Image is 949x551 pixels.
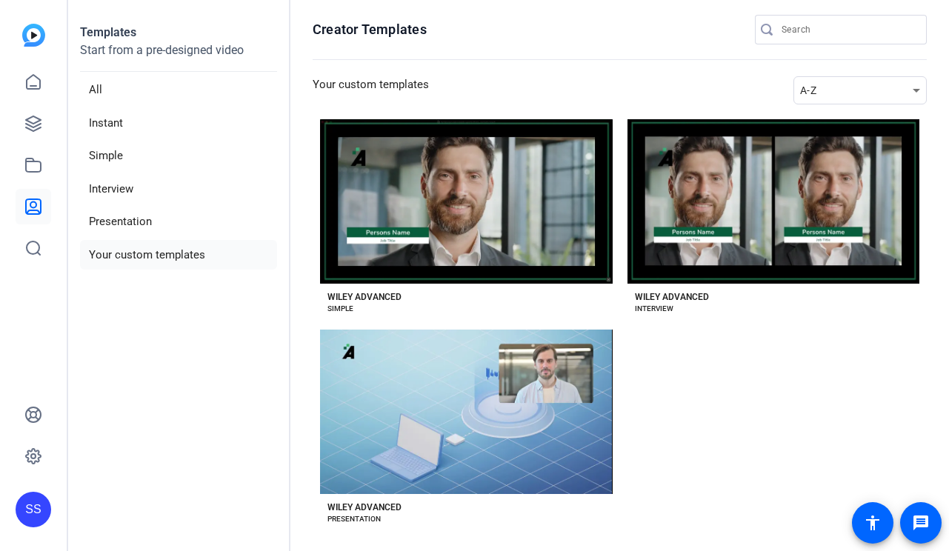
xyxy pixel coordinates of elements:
li: Interview [80,174,277,204]
span: A-Z [800,84,816,96]
h3: Your custom templates [313,76,429,104]
div: WILEY ADVANCED [327,291,402,303]
li: All [80,75,277,105]
li: Presentation [80,207,277,237]
li: Instant [80,108,277,138]
button: Template image [627,119,920,284]
button: Template image [320,330,613,494]
div: PRESENTATION [327,513,381,525]
p: Start from a pre-designed video [80,41,277,72]
li: Simple [80,141,277,171]
div: WILEY ADVANCED [635,291,709,303]
strong: Templates [80,25,136,39]
div: SS [16,492,51,527]
mat-icon: message [912,514,930,532]
input: Search [782,21,915,39]
img: blue-gradient.svg [22,24,45,47]
li: Your custom templates [80,240,277,270]
div: SIMPLE [327,303,353,315]
h1: Creator Templates [313,21,427,39]
mat-icon: accessibility [864,514,882,532]
div: INTERVIEW [635,303,673,315]
div: WILEY ADVANCED [327,501,402,513]
button: Template image [320,119,613,284]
